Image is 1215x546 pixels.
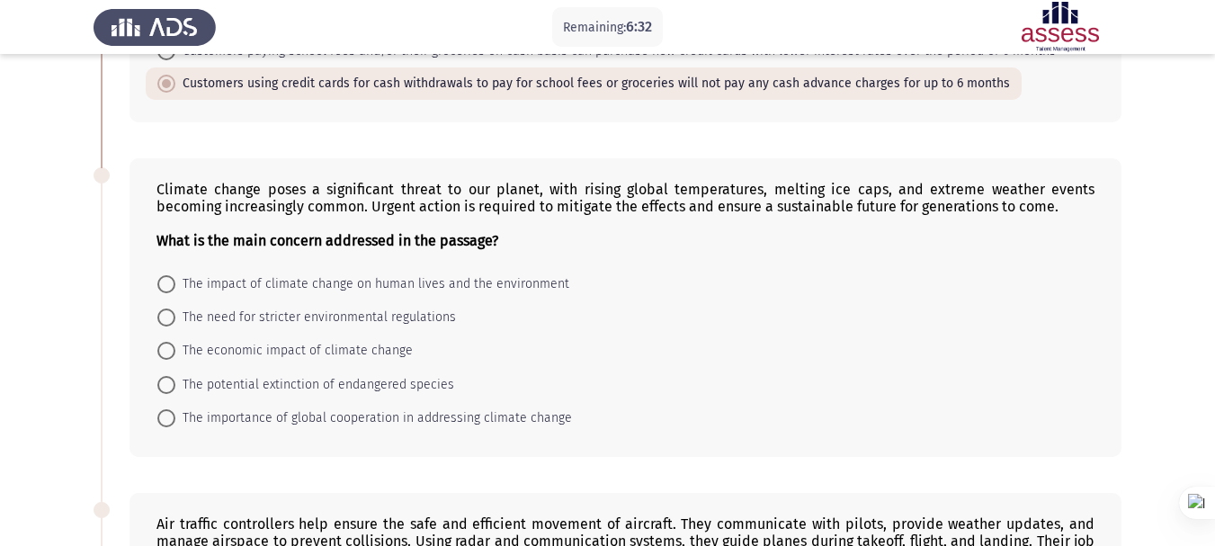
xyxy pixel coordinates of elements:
[999,2,1121,52] img: Assessment logo of ASSESS English Language Assessment (3 Module) (Ba - IB)
[175,73,1010,94] span: Customers using credit cards for cash withdrawals to pay for school fees or groceries will not pa...
[175,340,413,362] span: The economic impact of climate change
[626,18,652,35] span: 6:32
[175,374,454,396] span: The potential extinction of endangered species
[175,307,456,328] span: The need for stricter environmental regulations
[156,232,498,249] b: What is the main concern addressed in the passage?
[175,273,569,295] span: The impact of climate change on human lives and the environment
[94,2,216,52] img: Assess Talent Management logo
[563,16,652,39] p: Remaining:
[175,407,572,429] span: The importance of global cooperation in addressing climate change
[156,181,1094,249] div: Climate change poses a significant threat to our planet, with rising global temperatures, melting...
